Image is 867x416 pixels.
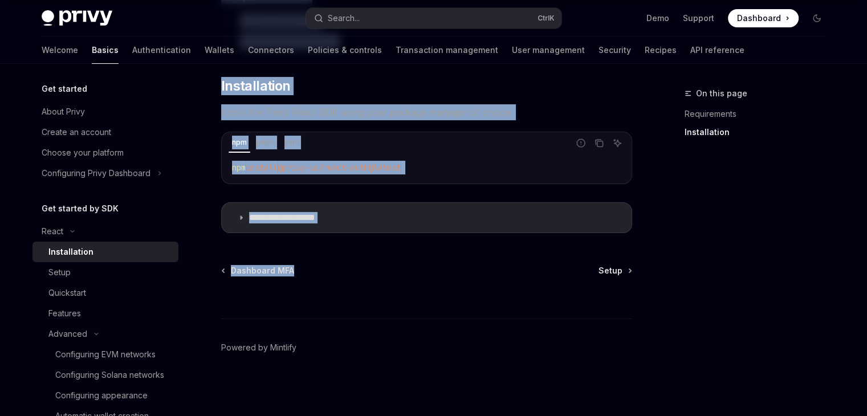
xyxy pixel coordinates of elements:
[306,8,561,28] button: Search...CtrlK
[92,36,119,64] a: Basics
[32,101,178,122] a: About Privy
[42,125,111,139] div: Create an account
[205,36,234,64] a: Wallets
[55,368,164,382] div: Configuring Solana networks
[48,286,86,300] div: Quickstart
[696,87,747,100] span: On this page
[132,36,191,64] a: Authentication
[32,142,178,163] a: Choose your platform
[32,262,178,283] a: Setup
[592,136,607,150] button: Copy the contents from the code block
[55,389,148,402] div: Configuring appearance
[32,303,178,324] a: Features
[246,162,278,173] span: install
[610,136,625,150] button: Ask AI
[42,146,124,160] div: Choose your platform
[573,136,588,150] button: Report incorrect code
[645,36,677,64] a: Recipes
[231,265,294,276] span: Dashboard MFA
[221,77,291,95] span: Installation
[32,122,178,142] a: Create an account
[48,245,93,259] div: Installation
[538,14,555,23] span: Ctrl K
[42,166,150,180] div: Configuring Privy Dashboard
[48,307,81,320] div: Features
[32,283,178,303] a: Quickstart
[646,13,669,24] a: Demo
[42,82,87,96] h5: Get started
[32,163,168,183] button: Configuring Privy Dashboard
[32,385,178,406] a: Configuring appearance
[683,13,714,24] a: Support
[42,10,112,26] img: dark logo
[690,36,744,64] a: API reference
[308,36,382,64] a: Policies & controls
[32,221,80,242] button: React
[32,324,104,344] button: Advanced
[278,162,401,173] span: @privy-io/react-auth@latest
[328,11,360,25] div: Search...
[253,136,279,149] div: pnpm
[232,162,246,173] span: npm
[55,348,156,361] div: Configuring EVM networks
[32,344,178,365] a: Configuring EVM networks
[512,36,585,64] a: User management
[42,36,78,64] a: Welcome
[48,327,87,341] div: Advanced
[599,265,622,276] span: Setup
[42,225,63,238] div: React
[599,265,631,276] a: Setup
[48,266,71,279] div: Setup
[222,265,294,276] a: Dashboard MFA
[685,105,835,123] a: Requirements
[32,242,178,262] a: Installation
[728,9,799,27] a: Dashboard
[229,136,250,149] div: npm
[599,36,631,64] a: Security
[42,202,119,215] h5: Get started by SDK
[808,9,826,27] button: Toggle dark mode
[32,365,178,385] a: Configuring Solana networks
[685,123,835,141] a: Installation
[737,13,781,24] span: Dashboard
[42,105,85,119] div: About Privy
[248,36,294,64] a: Connectors
[221,342,296,353] a: Powered by Mintlify
[221,104,632,120] span: Install the Privy React SDK using your package manager of choice:
[281,136,303,149] div: yarn
[396,36,498,64] a: Transaction management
